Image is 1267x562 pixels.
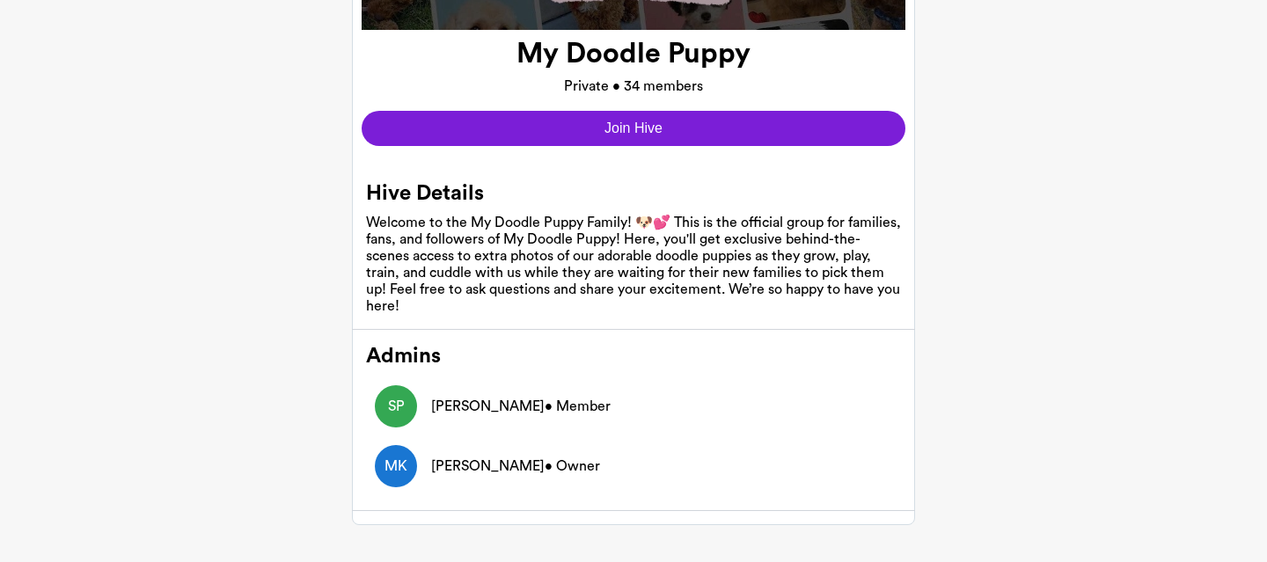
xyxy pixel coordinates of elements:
p: Skye Parker [431,396,611,417]
p: MK [384,456,407,477]
p: SP [388,396,405,417]
button: Join Hive [362,111,905,146]
h2: Hive Details [366,181,901,207]
a: MK[PERSON_NAME]• Owner [366,436,901,496]
span: • Owner [545,459,600,473]
p: Private • 34 members [564,76,703,97]
p: Marlene Kingston [431,456,600,477]
h2: Admins [366,344,901,369]
span: • Member [545,399,611,413]
a: SP[PERSON_NAME]• Member [366,376,901,436]
h1: My Doodle Puppy [516,37,751,70]
div: Welcome to the My Doodle Puppy Family! 🐶💕 This is the official group for families, fans, and foll... [366,214,901,315]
